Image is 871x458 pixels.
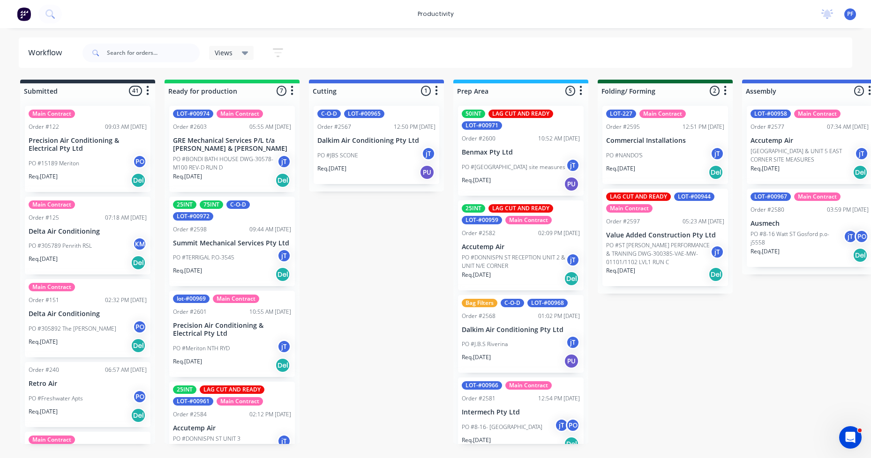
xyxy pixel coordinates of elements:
[458,377,584,456] div: LOT-#00966Main ContractOrder #258112:54 PM [DATE]Intermech Pty LtdPO #8-16- [GEOGRAPHIC_DATA]jTPO...
[29,172,58,181] p: Req. [DATE]
[173,322,291,338] p: Precision Air Conditioning & Electrical Pty Ltd
[853,248,868,263] div: Del
[462,243,580,251] p: Accutemp Air
[173,239,291,247] p: Summit Mechanical Services Pty Ltd
[317,164,346,173] p: Req. [DATE]
[317,151,358,160] p: PO #JBS SCONE
[277,434,291,448] div: jT
[462,394,496,403] div: Order #2581
[843,229,857,244] div: jT
[29,407,58,416] p: Req. [DATE]
[29,200,75,209] div: Main Contract
[29,228,147,236] p: Delta Air Conditioning
[173,435,277,451] p: PO #DONNISPN ST UNIT 3 [GEOGRAPHIC_DATA]
[566,253,580,267] div: jT
[839,426,862,449] iframe: Intercom live chat
[249,123,291,131] div: 05:55 AM [DATE]
[751,220,869,228] p: Ausmech
[169,197,295,287] div: 25INT75INTC-O-DLOT-#00972Order #259809:44 AM [DATE]Summit Mechanical Services Pty LtdPO #TERRIGAL...
[708,267,723,282] div: Del
[131,338,146,353] div: Del
[169,291,295,377] div: lot-#00969Main ContractOrder #260110:55 AM [DATE]Precision Air Conditioning & Electrical Pty LtdP...
[29,123,59,131] div: Order #122
[25,279,150,357] div: Main ContractOrder #15102:32 PM [DATE]Delta Air ConditioningPO #305892 The [PERSON_NAME]POReq.[DA...
[277,340,291,354] div: jT
[538,312,580,320] div: 01:02 PM [DATE]
[751,192,791,201] div: LOT-#00967
[173,212,213,221] div: LOT-#00972
[421,147,435,161] div: jT
[275,358,290,373] div: Del
[462,353,491,362] p: Req. [DATE]
[855,147,869,161] div: jT
[173,253,234,262] p: PO #TERRIGAL P.O-3545
[710,245,724,259] div: jT
[462,148,580,156] p: Benmax Pty Ltd
[751,247,780,256] p: Req. [DATE]
[200,200,223,209] div: 75INT
[462,326,580,334] p: Dalkim Air Conditioning Pty Ltd
[751,137,869,145] p: Accutemp Air
[462,312,496,320] div: Order #2568
[217,110,263,118] div: Main Contract
[420,165,435,180] div: PU
[462,110,485,118] div: 50INT
[751,147,855,164] p: [GEOGRAPHIC_DATA] & UNIT 5 EAST CORNER SITE MEASURES
[855,229,869,244] div: PO
[462,204,485,213] div: 25INT
[249,225,291,234] div: 09:44 AM [DATE]
[564,436,579,451] div: Del
[29,159,79,168] p: PO #15189 Meriton
[213,295,259,303] div: Main Contract
[173,110,213,118] div: LOT-#00974
[173,137,291,153] p: GRE Mechanical Services P/L t/a [PERSON_NAME] & [PERSON_NAME]
[462,134,496,143] div: Order #2600
[794,192,841,201] div: Main Contract
[29,325,116,333] p: PO #305892 The [PERSON_NAME]
[29,366,59,374] div: Order #240
[29,436,75,444] div: Main Contract
[133,390,147,404] div: PO
[606,110,636,118] div: LOT-227
[564,354,579,369] div: PU
[505,381,552,390] div: Main Contract
[606,137,724,145] p: Commercial Installations
[462,216,502,224] div: LOT-#00959
[17,7,31,21] img: Factory
[602,106,728,184] div: LOT-227Main ContractOrder #259512:51 PM [DATE]Commercial InstallationsPO #NANDO'SjTReq.[DATE]Del
[105,296,147,304] div: 02:32 PM [DATE]
[317,137,435,145] p: Dalkim Air Conditioning Pty Ltd
[458,200,584,290] div: 25INTLAG CUT AND READYLOT-#00959Main ContractOrder #258202:09 PM [DATE]Accutemp AirPO #DONNISPN S...
[606,192,671,201] div: LAG CUT AND READY
[107,44,200,62] input: Search for orders...
[173,410,207,419] div: Order #2584
[29,296,59,304] div: Order #151
[827,206,869,214] div: 03:59 PM [DATE]
[683,217,724,226] div: 05:23 AM [DATE]
[564,271,579,286] div: Del
[173,344,230,353] p: PO #Meriton NTH RYD
[827,123,869,131] div: 07:34 AM [DATE]
[169,106,295,192] div: LOT-#00974Main ContractOrder #260305:55 AM [DATE]GRE Mechanical Services P/L t/a [PERSON_NAME] & ...
[462,423,542,431] p: PO #8-16- [GEOGRAPHIC_DATA]
[133,237,147,251] div: KM
[462,253,566,270] p: PO #DONNISPN ST RECEPTION UNIT 2 & UNIT N/E CORNER
[317,110,341,118] div: C-O-D
[105,366,147,374] div: 06:57 AM [DATE]
[674,192,714,201] div: LOT-#00944
[462,271,491,279] p: Req. [DATE]
[173,308,207,316] div: Order #2601
[317,123,351,131] div: Order #2567
[606,204,653,213] div: Main Contract
[527,299,568,307] div: LOT-#00968
[344,110,384,118] div: LOT-#00965
[29,310,147,318] p: Delta Air Conditioning
[275,267,290,282] div: Del
[275,173,290,188] div: Del
[606,151,643,160] p: PO #NANDO'S
[314,106,439,184] div: C-O-DLOT-#00965Order #256712:50 PM [DATE]Dalkim Air Conditioning Pty LtdPO #JBS SCONEjTReq.[DATE]PU
[29,380,147,388] p: Retro Air
[29,283,75,291] div: Main Contract
[25,362,150,427] div: Order #24006:57 AM [DATE]Retro AirPO #Freshwater AptsPOReq.[DATE]Del
[25,106,150,192] div: Main ContractOrder #12209:03 AM [DATE]Precision Air Conditioning & Electrical Pty LtdPO #15189 Me...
